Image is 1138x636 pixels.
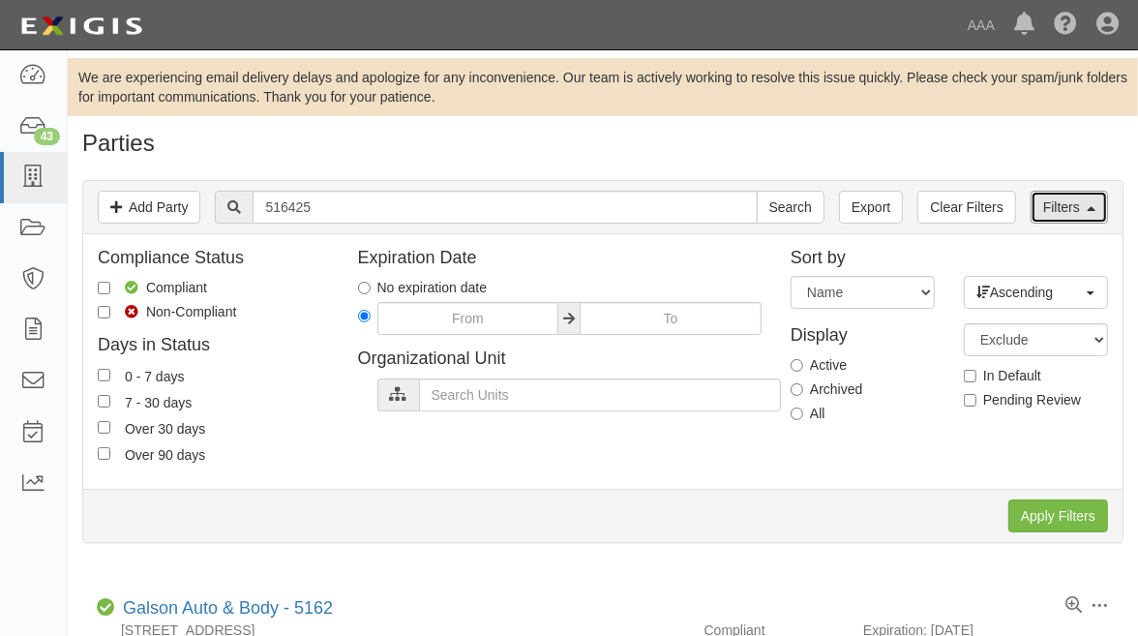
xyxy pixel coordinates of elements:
[98,306,110,318] input: Non-Compliant
[419,379,781,411] input: Search Units
[98,369,110,381] input: 0 - 7 days
[98,302,236,321] label: Non-Compliant
[253,191,757,224] input: Search
[98,191,200,224] a: Add Party
[34,128,60,145] div: 43
[580,302,762,335] input: To
[791,379,862,399] label: Archived
[358,278,488,297] label: No expiration date
[839,191,903,224] a: Export
[358,249,763,268] h4: Expiration Date
[358,282,371,294] input: No expiration date
[98,447,110,460] input: Over 90 days
[791,249,1108,268] h4: Sort by
[125,365,184,386] div: 0 - 7 days
[98,421,110,434] input: Over 30 days
[68,68,1138,106] div: We are experiencing email delivery delays and apologize for any inconvenience. Our team is active...
[964,394,976,407] input: Pending Review
[976,283,1083,302] span: Ascending
[791,408,803,420] input: All
[791,318,935,346] h4: Display
[82,131,1123,156] h1: Parties
[123,598,333,618] a: Galson Auto & Body - 5162
[1031,191,1108,224] a: Filters
[358,349,763,369] h4: Organizational Unit
[125,391,192,412] div: 7 - 30 days
[1054,14,1077,37] i: Help Center - Complianz
[964,276,1108,309] button: Ascending
[98,249,329,268] h4: Compliance Status
[98,395,110,408] input: 7 - 30 days
[917,191,1015,224] a: Clear Filters
[115,596,333,621] div: Galson Auto & Body - 5162
[958,6,1004,45] a: AAA
[98,282,110,294] input: Compliant
[791,359,803,372] input: Active
[15,9,148,44] img: logo-5460c22ac91f19d4615b14bd174203de0afe785f0fc80cf4dbbc73dc1793850b.png
[97,601,115,615] i: Compliant
[377,302,559,335] input: From
[791,355,847,375] label: Active
[1065,596,1082,616] a: View results summary
[125,417,205,439] div: Over 30 days
[964,370,976,382] input: In Default
[1008,500,1108,532] input: Apply Filters
[964,366,1041,385] label: In Default
[757,191,824,224] input: Search
[964,390,1081,409] label: Pending Review
[98,278,207,297] label: Compliant
[125,443,205,465] div: Over 90 days
[98,336,329,355] h4: Days in Status
[791,404,825,423] label: All
[791,383,803,396] input: Archived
